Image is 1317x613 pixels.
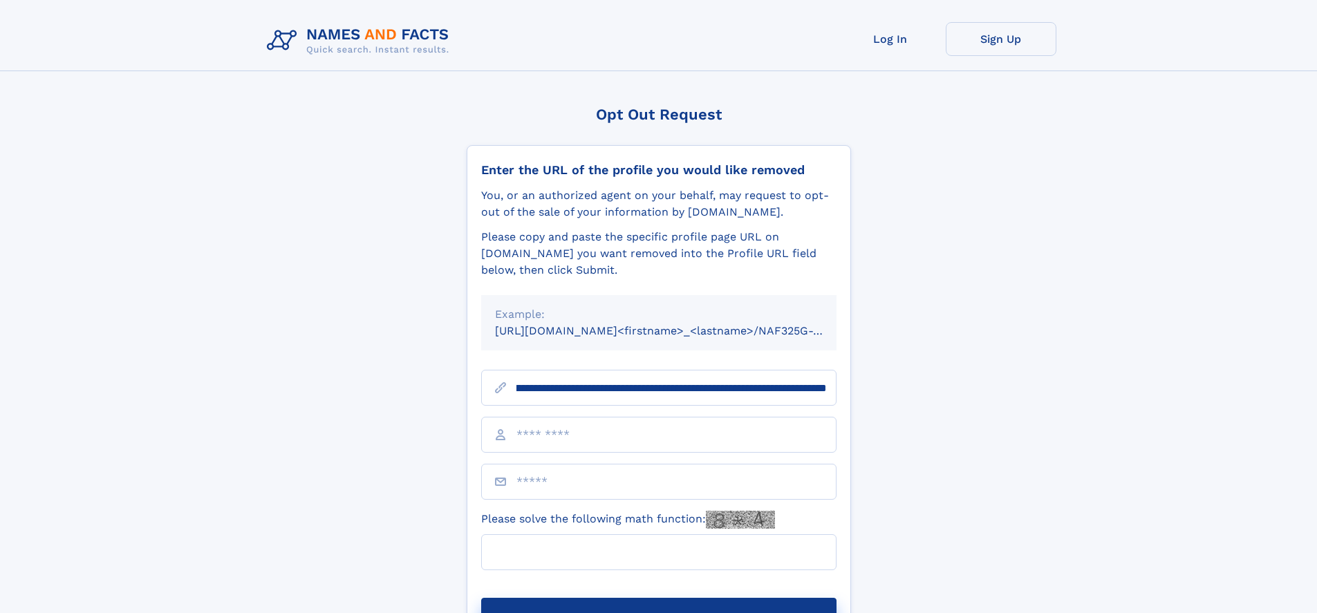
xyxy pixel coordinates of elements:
[467,106,851,123] div: Opt Out Request
[261,22,460,59] img: Logo Names and Facts
[481,187,837,220] div: You, or an authorized agent on your behalf, may request to opt-out of the sale of your informatio...
[481,511,775,529] label: Please solve the following math function:
[481,229,837,279] div: Please copy and paste the specific profile page URL on [DOMAIN_NAME] you want removed into the Pr...
[946,22,1056,56] a: Sign Up
[481,162,837,178] div: Enter the URL of the profile you would like removed
[835,22,946,56] a: Log In
[495,306,823,323] div: Example:
[495,324,863,337] small: [URL][DOMAIN_NAME]<firstname>_<lastname>/NAF325G-xxxxxxxx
